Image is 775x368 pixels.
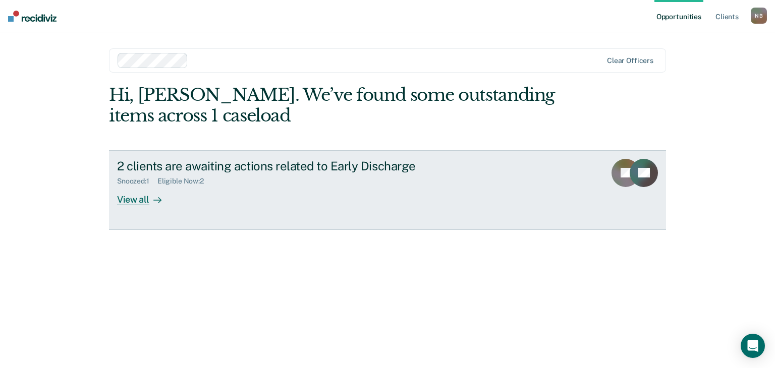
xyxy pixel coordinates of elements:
div: Open Intercom Messenger [741,334,765,358]
div: Hi, [PERSON_NAME]. We’ve found some outstanding items across 1 caseload [109,85,555,126]
button: NB [751,8,767,24]
a: 2 clients are awaiting actions related to Early DischargeSnoozed:1Eligible Now:2View all [109,150,666,230]
div: Clear officers [607,56,653,65]
div: Eligible Now : 2 [157,177,212,186]
div: 2 clients are awaiting actions related to Early Discharge [117,159,471,173]
img: Recidiviz [8,11,57,22]
div: View all [117,186,174,205]
div: Snoozed : 1 [117,177,157,186]
div: N B [751,8,767,24]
